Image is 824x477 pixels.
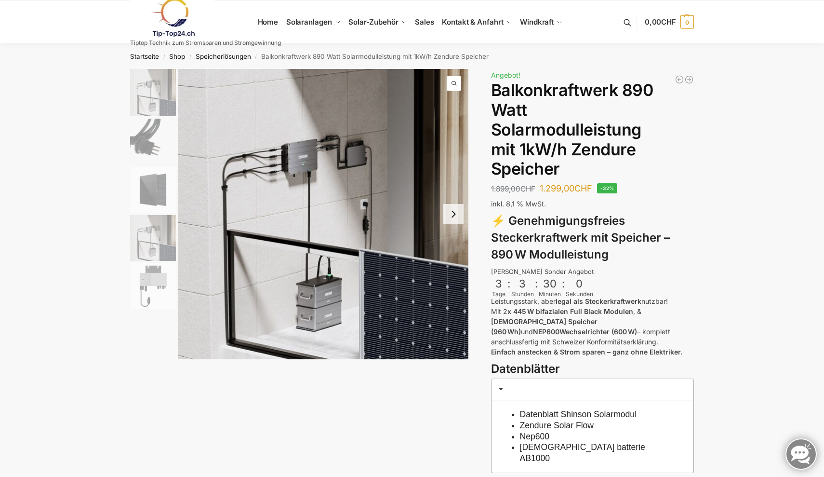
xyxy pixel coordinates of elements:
[520,184,535,193] span: CHF
[491,267,694,277] div: [PERSON_NAME] Sonder Angebot
[411,0,438,44] a: Sales
[130,119,176,164] img: Anschlusskabel-3meter_schweizer-stecker
[130,53,159,60] a: Startseite
[512,277,533,290] div: 3
[533,327,637,336] strong: NEP600Wechselrichter (600 W)
[251,53,261,61] span: /
[540,277,560,290] div: 30
[348,17,399,27] span: Solar-Zubehör
[520,442,645,463] a: [DEMOGRAPHIC_DATA] batterie AB1000
[516,0,567,44] a: Windkraft
[438,0,516,44] a: Kontakt & Anfahrt
[169,53,185,60] a: Shop
[574,183,592,193] span: CHF
[520,17,554,27] span: Windkraft
[566,290,593,299] div: Sekunden
[491,290,506,299] div: Tage
[282,0,344,44] a: Solaranlagen
[645,17,676,27] span: 0,00
[415,17,434,27] span: Sales
[345,0,411,44] a: Solar-Zubehör
[491,81,694,179] h1: Balkonkraftwerk 890 Watt Solarmodulleistung mit 1kW/h Zendure Speicher
[511,290,534,299] div: Stunden
[661,17,676,27] span: CHF
[507,307,633,315] strong: x 445 W bifazialen Full Black Modulen
[539,290,561,299] div: Minuten
[491,184,535,193] bdi: 1.899,00
[556,297,641,305] strong: legal als Steckerkraftwerk
[130,69,176,116] img: Zendure-solar-flow-Batteriespeicher für Balkonkraftwerke
[520,409,637,419] a: Datenblatt Shinson Solarmodul
[675,75,684,84] a: Balkonkraftwerk 890 Watt Solarmodulleistung mit 2kW/h Zendure Speicher
[567,277,592,290] div: 0
[491,200,546,208] span: inkl. 8,1 % MwSt.
[196,53,251,60] a: Speicherlösungen
[540,183,592,193] bdi: 1.299,00
[491,213,694,263] h3: ⚡ Genehmigungsfreies Steckerkraftwerk mit Speicher – 890 W Modulleistung
[443,204,464,224] button: Next slide
[491,348,682,356] strong: Einfach anstecken & Strom sparen – ganz ohne Elektriker.
[562,277,565,296] div: :
[491,296,694,357] p: Leistungsstark, aber nutzbar! Mit 2 , & und – komplett anschlussfertig mit Schweizer Konformitäts...
[684,75,694,84] a: Steckerkraftwerk mit 4 KW Speicher und 8 Solarmodulen mit 3600 Watt
[645,8,694,37] a: 0,00CHF 0
[159,53,169,61] span: /
[507,277,510,296] div: :
[113,44,711,69] nav: Breadcrumb
[491,71,520,79] span: Angebot!
[535,277,538,296] div: :
[178,69,468,359] a: Znedure solar flow Batteriespeicher fuer BalkonkraftwerkeZnedure solar flow Batteriespeicher fuer...
[130,40,281,46] p: Tiptop Technik zum Stromsparen und Stromgewinnung
[130,167,176,213] img: Maysun
[442,17,503,27] span: Kontakt & Anfahrt
[520,421,594,430] a: Zendure Solar Flow
[286,17,332,27] span: Solaranlagen
[130,263,176,309] img: nep-microwechselrichter-600w
[492,277,505,290] div: 3
[680,15,694,29] span: 0
[520,432,550,441] a: Nep600
[130,215,176,261] img: Zendure-solar-flow-Batteriespeicher für Balkonkraftwerke
[178,69,468,359] img: Zendure-solar-flow-Batteriespeicher für Balkonkraftwerke
[491,317,598,336] strong: [DEMOGRAPHIC_DATA] Speicher (960 Wh)
[597,183,618,193] span: -32%
[491,361,694,378] h3: Datenblätter
[185,53,195,61] span: /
